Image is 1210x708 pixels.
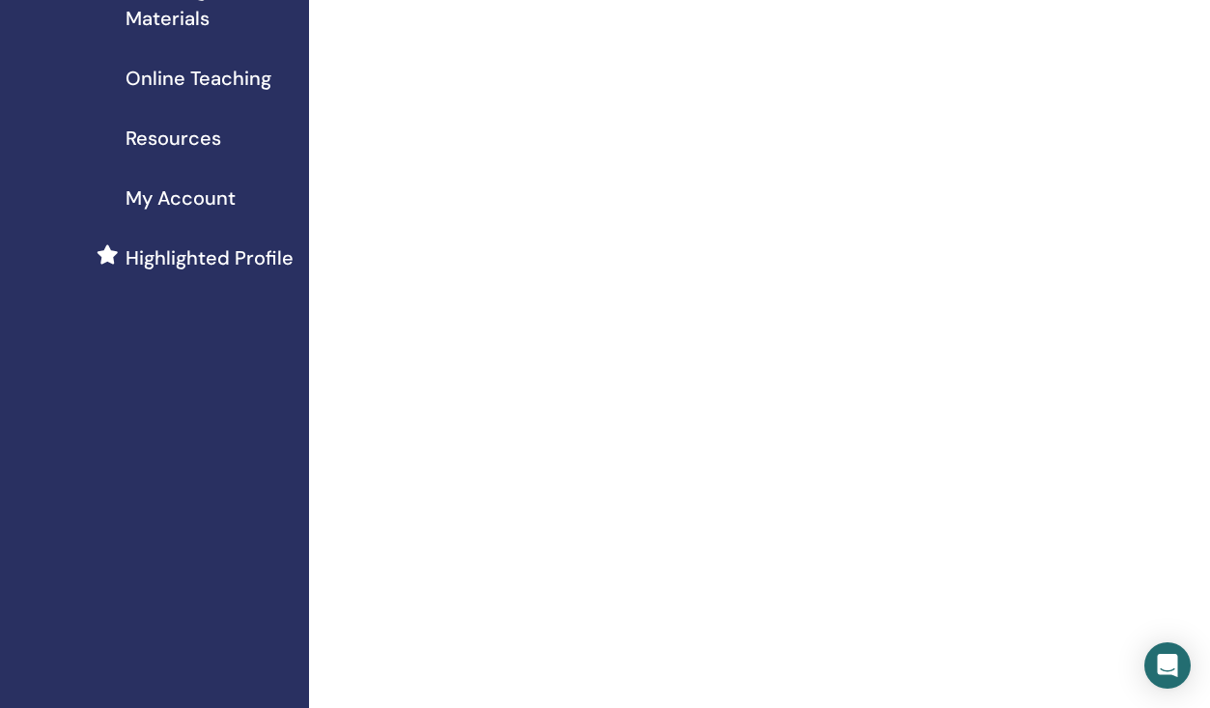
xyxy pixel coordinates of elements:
[126,243,294,272] span: Highlighted Profile
[126,184,236,212] span: My Account
[126,124,221,153] span: Resources
[126,64,271,93] span: Online Teaching
[1144,642,1191,689] div: Open Intercom Messenger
